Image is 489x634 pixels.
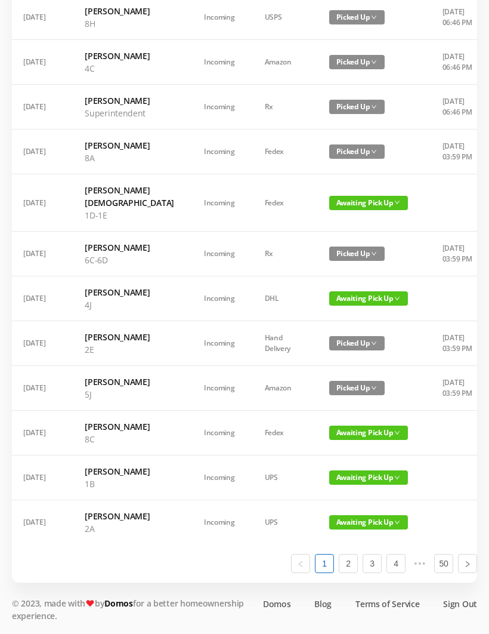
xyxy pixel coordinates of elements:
[189,276,250,321] td: Incoming
[8,85,70,130] td: [DATE]
[250,411,314,456] td: Fedex
[8,174,70,232] td: [DATE]
[329,291,408,306] span: Awaiting Pick Up
[8,411,70,456] td: [DATE]
[250,276,314,321] td: DHL
[371,340,377,346] i: icon: down
[410,554,429,573] li: Next 5 Pages
[189,456,250,500] td: Incoming
[85,343,174,356] p: 2E
[85,241,174,254] h6: [PERSON_NAME]
[458,554,477,573] li: Next Page
[250,40,314,85] td: Amazon
[85,388,174,401] p: 5J
[85,433,174,445] p: 8C
[355,598,419,610] a: Terms of Service
[435,555,453,573] a: 50
[371,149,377,155] i: icon: down
[250,174,314,232] td: Fedex
[250,366,314,411] td: Amazon
[189,40,250,85] td: Incoming
[291,554,310,573] li: Previous Page
[329,336,385,350] span: Picked Up
[297,561,304,568] i: icon: left
[85,298,174,311] p: 4J
[329,144,385,159] span: Picked Up
[371,251,377,257] i: icon: down
[85,420,174,433] h6: [PERSON_NAME]
[85,522,174,535] p: 2A
[85,5,174,17] h6: [PERSON_NAME]
[371,59,377,65] i: icon: down
[12,597,250,622] p: © 2023, made with by for a better homeownership experience.
[189,232,250,276] td: Incoming
[464,561,471,568] i: icon: right
[434,554,453,573] li: 50
[85,17,174,30] p: 8H
[394,430,400,436] i: icon: down
[329,247,385,261] span: Picked Up
[8,276,70,321] td: [DATE]
[85,376,174,388] h6: [PERSON_NAME]
[189,85,250,130] td: Incoming
[85,478,174,490] p: 1B
[394,475,400,481] i: icon: down
[363,555,381,573] a: 3
[394,519,400,525] i: icon: down
[371,385,377,391] i: icon: down
[189,130,250,174] td: Incoming
[85,510,174,522] h6: [PERSON_NAME]
[189,411,250,456] td: Incoming
[85,139,174,152] h6: [PERSON_NAME]
[250,130,314,174] td: Fedex
[8,456,70,500] td: [DATE]
[386,554,406,573] li: 4
[363,554,382,573] li: 3
[329,426,408,440] span: Awaiting Pick Up
[314,598,332,610] a: Blog
[189,174,250,232] td: Incoming
[329,381,385,395] span: Picked Up
[85,331,174,343] h6: [PERSON_NAME]
[85,286,174,298] h6: [PERSON_NAME]
[387,555,405,573] a: 4
[8,500,70,544] td: [DATE]
[339,555,357,573] a: 2
[85,152,174,164] p: 8A
[315,555,333,573] a: 1
[8,232,70,276] td: [DATE]
[85,254,174,266] p: 6C-6D
[315,554,334,573] li: 1
[329,55,385,69] span: Picked Up
[329,10,385,24] span: Picked Up
[329,100,385,114] span: Picked Up
[85,465,174,478] h6: [PERSON_NAME]
[8,366,70,411] td: [DATE]
[329,470,408,485] span: Awaiting Pick Up
[85,184,174,209] h6: [PERSON_NAME][DEMOGRAPHIC_DATA]
[329,196,408,210] span: Awaiting Pick Up
[8,40,70,85] td: [DATE]
[104,598,133,609] a: Domos
[250,500,314,544] td: UPS
[250,456,314,500] td: UPS
[394,199,400,205] i: icon: down
[85,62,174,75] p: 4C
[85,94,174,107] h6: [PERSON_NAME]
[85,50,174,62] h6: [PERSON_NAME]
[8,321,70,366] td: [DATE]
[394,296,400,301] i: icon: down
[250,85,314,130] td: Rx
[250,232,314,276] td: Rx
[263,598,291,610] a: Domos
[410,554,429,573] span: •••
[189,366,250,411] td: Incoming
[189,321,250,366] td: Incoming
[339,554,358,573] li: 2
[189,500,250,544] td: Incoming
[329,515,408,530] span: Awaiting Pick Up
[8,130,70,174] td: [DATE]
[443,598,477,610] a: Sign Out
[371,14,377,20] i: icon: down
[85,107,174,119] p: Superintendent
